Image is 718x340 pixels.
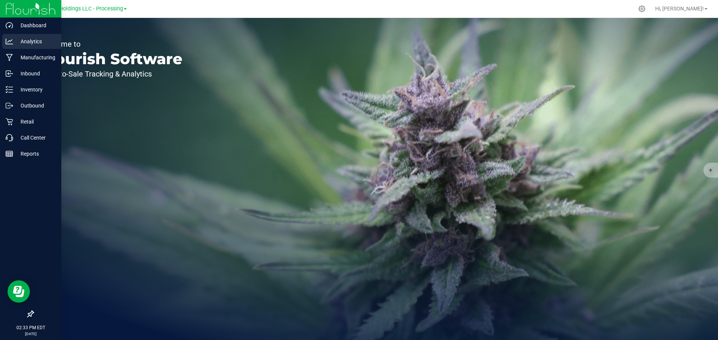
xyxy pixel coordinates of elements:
[6,22,13,29] inline-svg: Dashboard
[13,149,58,158] p: Reports
[13,69,58,78] p: Inbound
[13,53,58,62] p: Manufacturing
[3,324,58,331] p: 02:33 PM EDT
[3,331,58,337] p: [DATE]
[26,6,123,12] span: Riviera Creek Holdings LLC - Processing
[40,40,182,48] p: Welcome to
[40,52,182,66] p: Flourish Software
[6,70,13,77] inline-svg: Inbound
[6,150,13,157] inline-svg: Reports
[6,54,13,61] inline-svg: Manufacturing
[13,85,58,94] p: Inventory
[13,37,58,46] p: Analytics
[6,38,13,45] inline-svg: Analytics
[6,118,13,125] inline-svg: Retail
[7,280,30,303] iframe: Resource center
[40,70,182,78] p: Seed-to-Sale Tracking & Analytics
[6,134,13,141] inline-svg: Call Center
[6,102,13,109] inline-svg: Outbound
[13,133,58,142] p: Call Center
[13,101,58,110] p: Outbound
[13,21,58,30] p: Dashboard
[655,6,704,12] span: Hi, [PERSON_NAME]!
[6,86,13,93] inline-svg: Inventory
[637,5,647,12] div: Manage settings
[13,117,58,126] p: Retail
